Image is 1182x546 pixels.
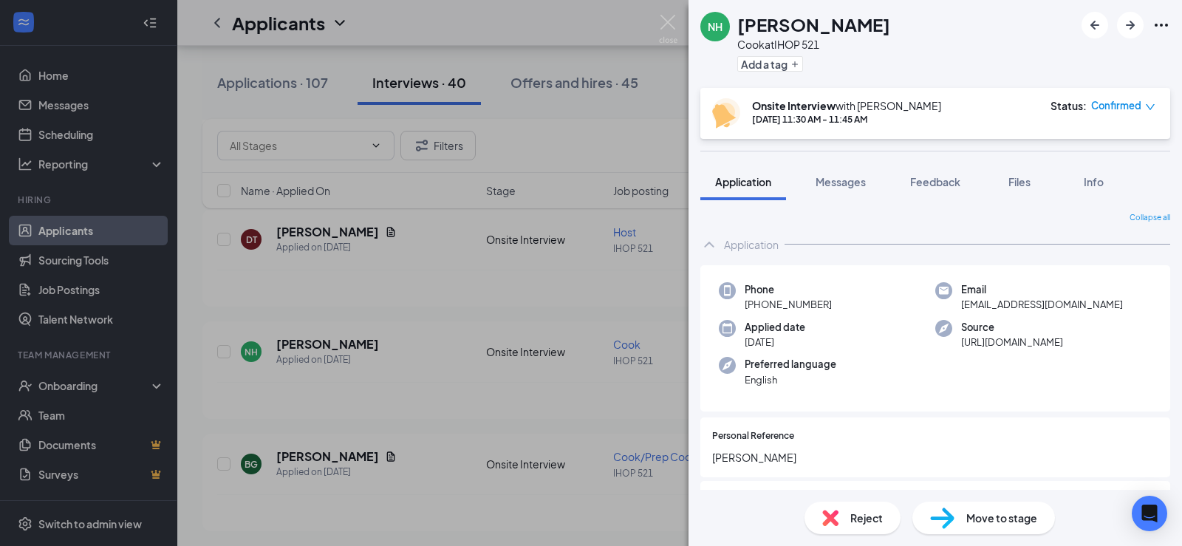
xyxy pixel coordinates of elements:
svg: Plus [790,60,799,69]
span: Email [961,282,1123,297]
span: Files [1008,175,1031,188]
span: Phone [745,282,832,297]
h1: [PERSON_NAME] [737,12,890,37]
span: Reject [850,510,883,526]
span: Personal Reference [712,429,794,443]
svg: ArrowRight [1121,16,1139,34]
span: [PERSON_NAME] [712,449,1158,465]
svg: ChevronUp [700,236,718,253]
button: ArrowRight [1117,12,1144,38]
span: Source [961,320,1063,335]
svg: ArrowLeftNew [1086,16,1104,34]
div: with [PERSON_NAME] [752,98,941,113]
span: [URL][DOMAIN_NAME] [961,335,1063,349]
span: Preferred language [745,357,836,372]
span: English [745,372,836,387]
div: Status : [1051,98,1087,113]
span: Confirmed [1091,98,1141,113]
b: Onsite Interview [752,99,836,112]
div: Application [724,237,779,252]
div: [DATE] 11:30 AM - 11:45 AM [752,113,941,126]
span: Collapse all [1130,212,1170,224]
button: ArrowLeftNew [1082,12,1108,38]
div: Cook at IHOP 521 [737,37,890,52]
span: [PHONE_NUMBER] [745,297,832,312]
span: Move to stage [966,510,1037,526]
div: Open Intercom Messenger [1132,496,1167,531]
span: [DATE] [745,335,805,349]
svg: Ellipses [1152,16,1170,34]
span: Applied date [745,320,805,335]
div: NH [708,19,722,34]
span: Info [1084,175,1104,188]
button: PlusAdd a tag [737,56,803,72]
span: Feedback [910,175,960,188]
span: [EMAIL_ADDRESS][DOMAIN_NAME] [961,297,1123,312]
span: Messages [816,175,866,188]
span: Application [715,175,771,188]
span: down [1145,102,1155,112]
